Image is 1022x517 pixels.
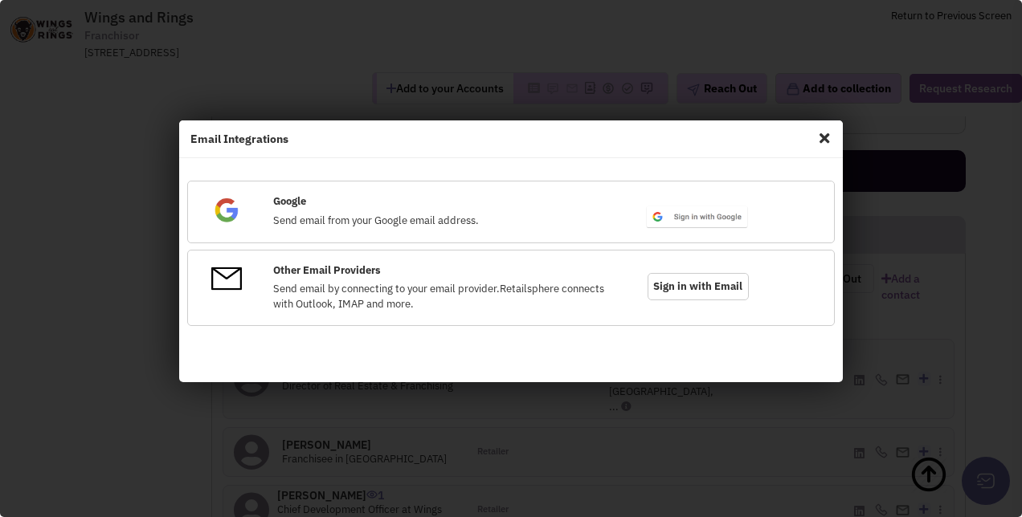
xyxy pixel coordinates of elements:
span: Sign in with Email [648,273,749,299]
img: OtherEmail.png [211,263,242,294]
span: Send email by connecting to your email provider.Retailsphere connects with Outlook, IMAP and more. [273,282,604,311]
label: Other Email Providers [273,263,381,279]
img: Google.png [211,194,242,225]
h4: Email Integrations [190,132,832,146]
span: Close [814,125,835,151]
img: btn_google_signin_light_normal_web@2x.png [645,205,748,230]
label: Google [273,194,306,210]
span: Send email from your Google email address. [273,214,479,227]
